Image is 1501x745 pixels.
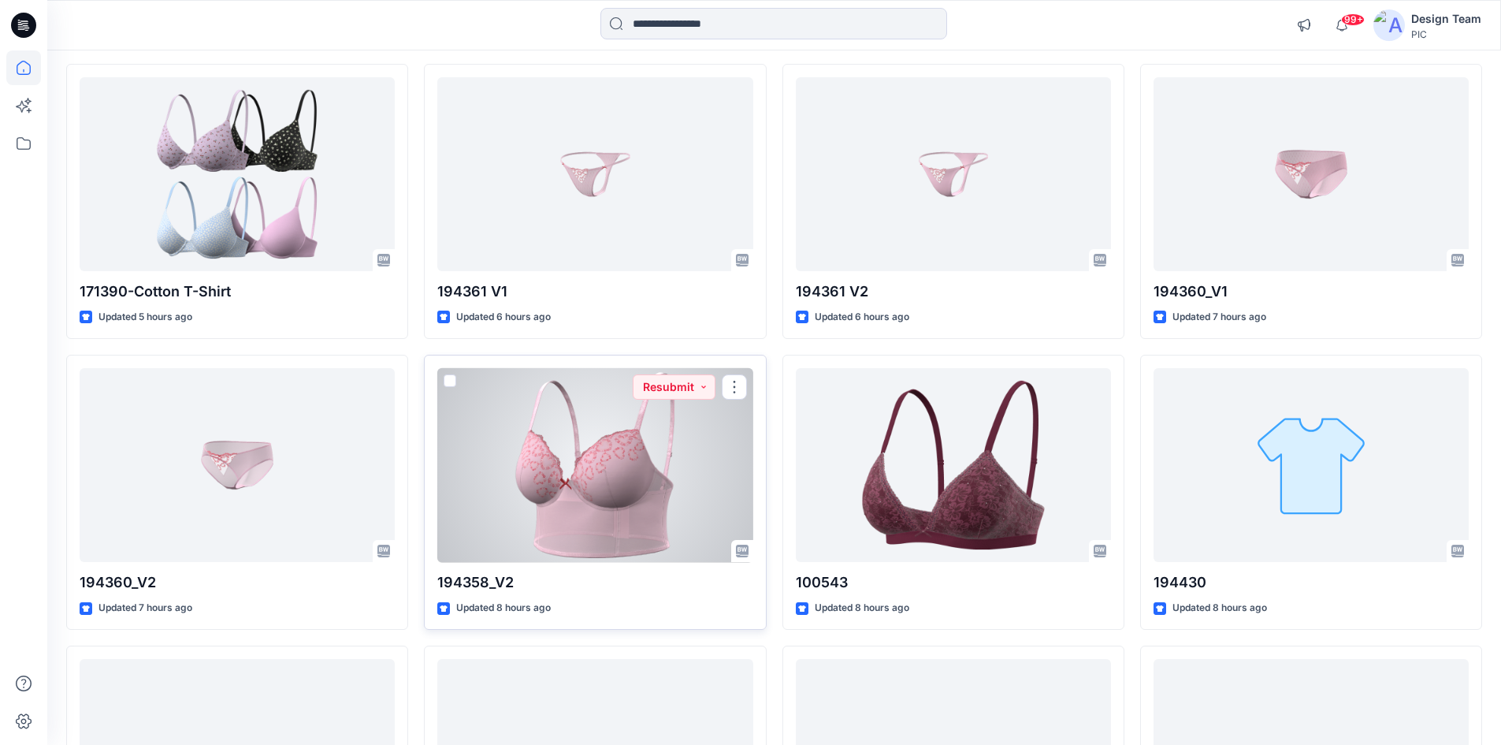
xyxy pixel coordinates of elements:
p: Updated 7 hours ago [98,600,192,616]
a: 194361 V1 [437,77,752,272]
a: 100543 [796,368,1111,563]
a: 194358_V2 [437,368,752,563]
div: PIC [1411,28,1481,40]
p: 194358_V2 [437,572,752,594]
p: 194361 V2 [796,281,1111,303]
p: Updated 5 hours ago [98,309,192,326]
p: 194430 [1154,572,1469,594]
p: Updated 6 hours ago [815,309,909,326]
a: 194360_V2 [80,368,395,563]
span: 99+ [1341,13,1365,26]
p: 171390-Cotton T-Shirt [80,281,395,303]
p: 194360_V2 [80,572,395,594]
img: avatar [1373,9,1405,41]
a: 194361 V2 [796,77,1111,272]
p: Updated 6 hours ago [456,309,551,326]
p: 100543 [796,572,1111,594]
a: 194430 [1154,368,1469,563]
p: Updated 8 hours ago [1172,600,1267,616]
div: Design Team [1411,9,1481,28]
a: 171390-Cotton T-Shirt [80,77,395,272]
p: Updated 8 hours ago [456,600,551,616]
p: 194360_V1 [1154,281,1469,303]
p: Updated 8 hours ago [815,600,909,616]
a: 194360_V1 [1154,77,1469,272]
p: 194361 V1 [437,281,752,303]
p: Updated 7 hours ago [1172,309,1266,326]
